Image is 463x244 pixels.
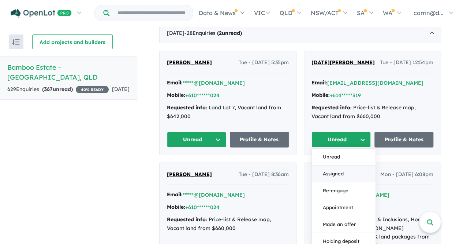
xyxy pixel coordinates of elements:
div: [DATE] [159,23,441,44]
span: 2 [219,30,222,36]
span: [PERSON_NAME] [167,171,212,178]
strong: Requested info: [311,104,352,111]
strong: ( unread) [217,30,242,36]
strong: Email: [167,79,183,86]
span: [PERSON_NAME] [167,59,212,66]
div: Price-list & Release map, Vacant land from $660,000 [311,103,433,121]
span: 40 % READY [76,86,109,93]
strong: Email: [311,79,327,86]
img: sort.svg [12,39,20,45]
span: [DATE] [112,86,130,92]
span: - 28 Enquir ies [184,30,242,36]
strong: Mobile: [167,92,185,98]
button: Appointment [312,199,376,216]
span: corrin@d... [414,9,444,17]
div: 629 Enquir ies [7,85,109,94]
span: Tue - [DATE] 8:36am [239,170,289,179]
strong: Mobile: [167,204,185,210]
button: Assigned [312,165,376,182]
strong: Email: [167,191,183,198]
a: Profile & Notes [230,132,289,148]
a: Profile & Notes [374,132,434,148]
div: Price-list & Release map, Vacant land from $660,000 [167,215,289,233]
span: [DATE][PERSON_NAME] [311,59,375,66]
input: Try estate name, suburb, builder or developer [111,5,191,21]
button: Unread [312,149,376,165]
h5: Bamboo Estate - [GEOGRAPHIC_DATA] , QLD [7,62,130,82]
a: [DATE][PERSON_NAME] [311,58,375,67]
button: Add projects and builders [32,34,113,49]
a: [PERSON_NAME] [167,170,212,179]
strong: ( unread) [42,86,73,92]
span: Mon - [DATE] 6:08pm [380,170,433,179]
button: Re-engage [312,182,376,199]
img: Openlot PRO Logo White [11,9,72,18]
strong: Mobile: [311,92,330,98]
button: Unread [167,132,226,148]
span: Tue - [DATE] 12:54pm [380,58,433,67]
span: 367 [44,86,53,92]
strong: Requested info: [167,216,207,223]
strong: Requested info: [167,104,207,111]
button: Made an offer [312,216,376,233]
a: [PERSON_NAME] [167,58,212,67]
button: [EMAIL_ADDRESS][DOMAIN_NAME] [327,79,423,87]
span: Tue - [DATE] 5:35pm [239,58,289,67]
button: Unread [311,132,371,148]
div: Land Lot 7, Vacant land from $642,000 [167,103,289,121]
